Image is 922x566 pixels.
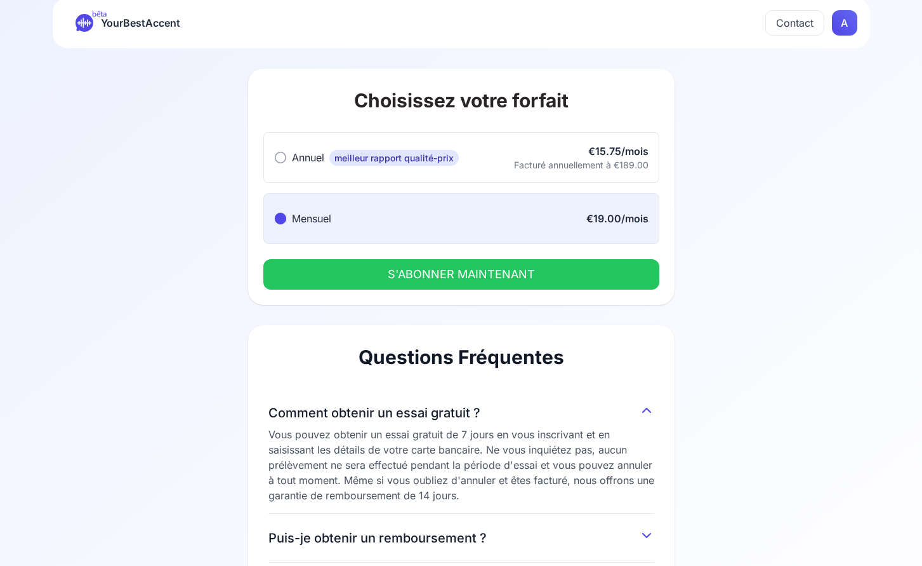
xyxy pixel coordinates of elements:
[268,399,654,422] button: Comment obtenir un essai gratuit ?
[92,9,107,19] span: bêta
[263,132,659,183] button: Annuelmeilleur rapport qualité-prix€15.75/moisFacturé annuellement à €189.00
[832,10,857,36] div: A
[268,529,487,547] span: Puis-je obtenir un remboursement ?
[329,150,459,166] span: meilleur rapport qualité-prix
[263,259,659,290] button: S'ABONNER MAINTENANT
[263,89,659,112] h1: Choisissez votre forfait
[765,10,824,36] button: Contact
[292,151,324,164] span: Annuel
[268,427,654,503] div: Vous pouvez obtenir un essai gratuit de 7 jours en vous inscrivant et en saisissant les détails d...
[586,211,649,226] div: €19.00/mois
[268,404,480,422] span: Comment obtenir un essai gratuit ?
[832,10,857,36] button: AA
[263,193,659,244] button: Mensuel€19.00/mois
[65,14,190,32] a: bêtaYourBestAccent
[101,14,180,32] span: YourBestAccent
[514,144,649,159] div: €15.75/mois
[292,212,331,225] span: Mensuel
[268,346,654,368] h2: Questions Fréquentes
[268,524,654,547] button: Puis-je obtenir un remboursement ?
[514,159,649,172] div: Facturé annuellement à €189.00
